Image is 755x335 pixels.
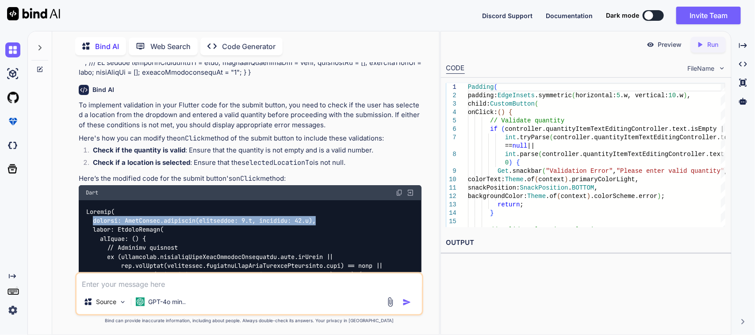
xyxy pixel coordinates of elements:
[5,42,20,57] img: chat
[468,193,527,200] span: backgroundColor:
[501,126,505,133] span: (
[572,92,575,99] span: (
[658,40,682,49] p: Preview
[490,226,602,233] span: // Validate location selection
[661,193,665,200] span: ;
[396,189,403,196] img: copy
[222,41,276,52] p: Code Generator
[708,40,719,49] p: Run
[524,176,535,183] span: .of
[561,193,587,200] span: context
[441,232,731,253] h2: OUTPUT
[542,167,546,175] span: (
[79,133,422,144] p: Here's how you can modify the method of the submit button to include these validations:
[527,142,535,149] span: ||
[86,158,422,170] li: : Ensure that the is not null.
[546,11,593,20] button: Documentation
[691,126,728,133] span: isEmpty ||
[446,184,456,192] div: 11
[150,41,191,52] p: Web Search
[241,158,313,167] code: selectedLocationTo
[86,145,422,158] li: : Ensure that the quantity is not empty and is a valid number.
[136,297,145,306] img: GPT-4o mini
[535,92,572,99] span: .symmetric
[92,85,114,94] h6: Bind AI
[498,92,535,99] span: EdgeInsets
[617,92,620,99] span: 5
[494,84,498,91] span: (
[606,11,639,20] span: Dark mode
[657,193,661,200] span: )
[718,65,726,72] img: chevron down
[446,217,456,226] div: 15
[446,167,456,175] div: 9
[468,109,498,116] span: onClick:
[446,133,456,142] div: 7
[505,142,513,149] span: ==
[546,167,613,175] span: "Validation Error"
[95,41,119,52] p: Bind AI
[468,100,490,107] span: child:
[516,151,538,158] span: .parse
[590,193,657,200] span: .colorScheme.error
[520,184,568,191] span: SnackPosition
[5,114,20,129] img: premium
[542,151,724,158] span: controller.quantityItemTextEditingController.text
[446,209,456,217] div: 14
[505,176,524,183] span: Theme
[148,297,186,306] p: GPT-4o min..
[490,117,564,124] span: // Validate quantity
[468,176,505,183] span: colorText:
[446,117,456,125] div: 5
[620,92,668,99] span: .w, vertical:
[505,151,516,158] span: int
[509,159,512,166] span: )
[546,193,557,200] span: .of
[490,100,535,107] span: CustomButton
[498,201,520,208] span: return
[93,158,190,167] strong: Check if a location is selected
[79,100,422,130] p: To implement validation in your Flutter code for the submit button, you need to check if the user...
[446,108,456,117] div: 4
[516,159,520,166] span: {
[446,91,456,100] div: 2
[575,92,616,99] span: horizontal:
[446,201,456,209] div: 13
[568,184,572,191] span: .
[446,63,465,74] div: CODE
[538,176,564,183] span: context
[509,109,512,116] span: {
[513,142,528,149] span: null
[446,150,456,159] div: 8
[535,176,538,183] span: (
[490,126,498,133] span: if
[5,90,20,105] img: githubLight
[96,297,116,306] p: Source
[527,193,546,200] span: Theme
[676,92,683,99] span: .w
[546,12,593,19] span: Documentation
[482,11,533,20] button: Discord Support
[93,146,185,154] strong: Check if the quantity is valid
[668,92,676,99] span: 10
[498,109,501,116] span: (
[482,12,533,19] span: Discord Support
[564,176,568,183] span: )
[468,184,520,191] span: snackPosition:
[498,167,509,175] span: Get
[446,125,456,133] div: 6
[446,226,456,234] div: 16
[505,126,691,133] span: controller.quantityItemTextEditingController.text.
[446,100,456,108] div: 3
[86,189,98,196] span: Dart
[572,184,594,191] span: BOTTOM
[119,298,126,306] img: Pick Models
[5,66,20,81] img: ai-studio
[676,7,741,24] button: Invite Team
[402,298,411,307] img: icon
[557,193,560,200] span: (
[538,151,542,158] span: (
[406,189,414,197] img: Open in Browser
[594,184,598,191] span: ,
[446,192,456,201] div: 12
